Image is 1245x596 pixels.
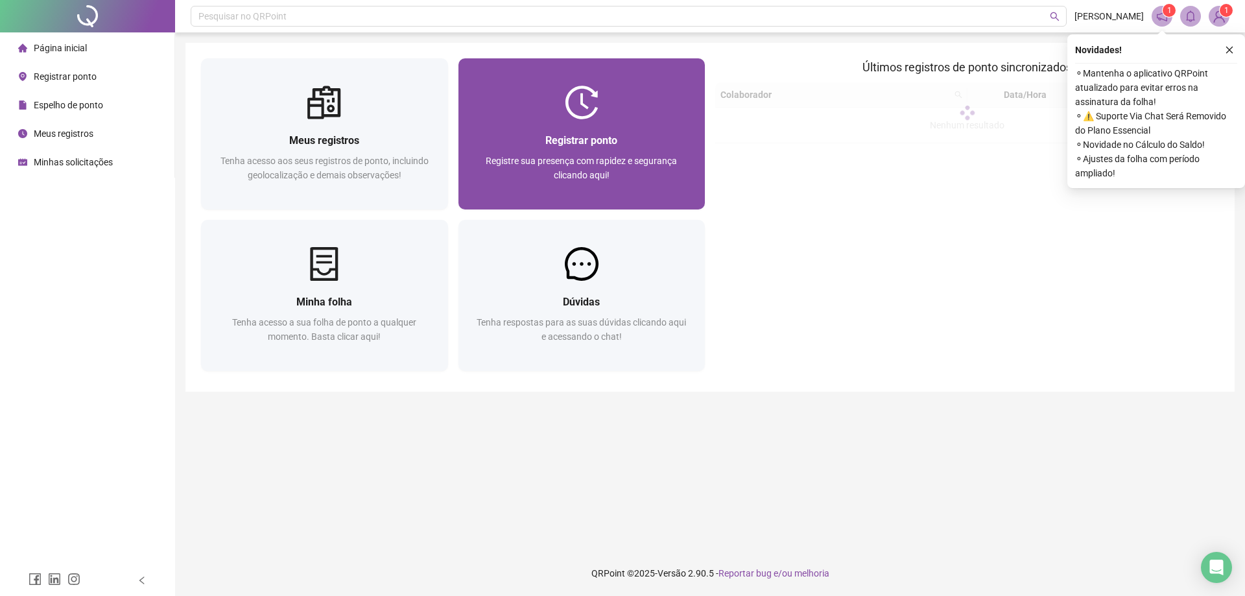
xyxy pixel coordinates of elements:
[1209,6,1229,26] img: 63900
[18,158,27,167] span: schedule
[545,134,617,147] span: Registrar ponto
[1224,6,1229,15] span: 1
[1163,4,1176,17] sup: 1
[1075,152,1237,180] span: ⚬ Ajustes da folha com período ampliado!
[34,128,93,139] span: Meus registros
[201,220,448,371] a: Minha folhaTenha acesso a sua folha de ponto a qualquer momento. Basta clicar aqui!
[296,296,352,308] span: Minha folha
[34,43,87,53] span: Página inicial
[34,71,97,82] span: Registrar ponto
[1167,6,1172,15] span: 1
[458,58,705,209] a: Registrar pontoRegistre sua presença com rapidez e segurança clicando aqui!
[201,58,448,209] a: Meus registrosTenha acesso aos seus registros de ponto, incluindo geolocalização e demais observa...
[1201,552,1232,583] div: Open Intercom Messenger
[563,296,600,308] span: Dúvidas
[67,573,80,586] span: instagram
[1185,10,1196,22] span: bell
[1050,12,1060,21] span: search
[34,100,103,110] span: Espelho de ponto
[175,551,1245,596] footer: QRPoint © 2025 - 2.90.5 -
[1075,109,1237,137] span: ⚬ ⚠️ Suporte Via Chat Será Removido do Plano Essencial
[1075,43,1122,57] span: Novidades !
[18,129,27,138] span: clock-circle
[18,101,27,110] span: file
[1225,45,1234,54] span: close
[220,156,429,180] span: Tenha acesso aos seus registros de ponto, incluindo geolocalização e demais observações!
[232,317,416,342] span: Tenha acesso a sua folha de ponto a qualquer momento. Basta clicar aqui!
[1074,9,1144,23] span: [PERSON_NAME]
[29,573,41,586] span: facebook
[477,317,686,342] span: Tenha respostas para as suas dúvidas clicando aqui e acessando o chat!
[458,220,705,371] a: DúvidasTenha respostas para as suas dúvidas clicando aqui e acessando o chat!
[658,568,686,578] span: Versão
[1220,4,1233,17] sup: Atualize o seu contato no menu Meus Dados
[18,43,27,53] span: home
[34,157,113,167] span: Minhas solicitações
[48,573,61,586] span: linkedin
[1075,66,1237,109] span: ⚬ Mantenha o aplicativo QRPoint atualizado para evitar erros na assinatura da folha!
[718,568,829,578] span: Reportar bug e/ou melhoria
[862,60,1072,74] span: Últimos registros de ponto sincronizados
[486,156,677,180] span: Registre sua presença com rapidez e segurança clicando aqui!
[137,576,147,585] span: left
[18,72,27,81] span: environment
[1156,10,1168,22] span: notification
[1075,137,1237,152] span: ⚬ Novidade no Cálculo do Saldo!
[289,134,359,147] span: Meus registros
